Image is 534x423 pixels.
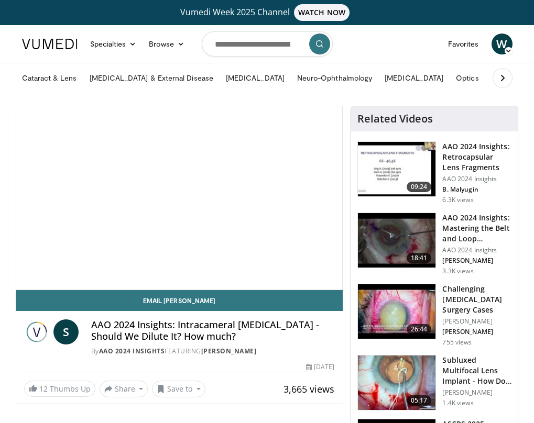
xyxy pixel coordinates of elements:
p: [PERSON_NAME] [442,317,511,326]
div: By FEATURING [91,347,335,356]
h3: Challenging [MEDICAL_DATA] Surgery Cases [442,284,511,315]
button: Share [100,381,148,397]
button: Save to [152,381,205,397]
a: AAO 2024 Insights [99,347,165,355]
a: Vumedi Week 2025 ChannelWATCH NOW [16,4,519,21]
h3: AAO 2024 Insights: Retrocapsular Lens Fragments [442,141,511,173]
a: 05:17 Subluxed Multifocal Lens Implant - How Do We Fix It? [PERSON_NAME] 1.4K views [357,355,511,410]
span: 09:24 [407,182,432,192]
input: Search topics, interventions [202,31,333,57]
a: [MEDICAL_DATA] [220,68,291,88]
h3: AAO 2024 Insights: Mastering the Belt and Loop Technique [442,213,511,244]
a: W [492,34,513,54]
h4: AAO 2024 Insights: Intracameral [MEDICAL_DATA] - Should We Dilute It? How much? [91,319,335,342]
p: B. Malyugin [442,185,511,194]
h4: Related Videos [357,113,433,125]
a: 18:41 AAO 2024 Insights: Mastering the Belt and Loop Technique AAO 2024 Insights [PERSON_NAME] 3.... [357,213,511,275]
a: Neuro-Ophthalmology [291,68,378,88]
a: 09:24 AAO 2024 Insights: Retrocapsular Lens Fragments AAO 2024 Insights B. Malyugin 6.3K views [357,141,511,204]
span: 12 [39,384,48,394]
img: 3fc25be6-574f-41c0-96b9-b0d00904b018.150x105_q85_crop-smart_upscale.jpg [358,355,435,410]
a: Cataract & Lens [16,68,83,88]
a: Specialties [84,34,143,54]
p: AAO 2024 Insights [442,175,511,183]
a: Favorites [442,34,485,54]
img: 05a6f048-9eed-46a7-93e1-844e43fc910c.150x105_q85_crop-smart_upscale.jpg [358,284,435,339]
a: Email [PERSON_NAME] [16,290,343,311]
p: 755 views [442,338,472,347]
span: 18:41 [407,253,432,263]
a: 26:44 Challenging [MEDICAL_DATA] Surgery Cases [PERSON_NAME] [PERSON_NAME] 755 views [357,284,511,347]
div: [DATE] [306,362,334,372]
span: WATCH NOW [294,4,350,21]
p: 1.4K views [442,399,473,407]
span: 26:44 [407,324,432,335]
a: 12 Thumbs Up [24,381,95,397]
a: [PERSON_NAME] [201,347,257,355]
a: S [53,319,79,344]
video-js: Video Player [16,106,343,290]
span: 3,665 views [284,383,334,395]
img: AAO 2024 Insights [24,319,49,344]
p: 6.3K views [442,196,473,204]
img: VuMedi Logo [22,39,78,49]
a: [MEDICAL_DATA] & External Disease [83,68,220,88]
img: 22a3a3a3-03de-4b31-bd81-a17540334f4a.150x105_q85_crop-smart_upscale.jpg [358,213,435,268]
span: 05:17 [407,395,432,406]
p: AAO 2024 Insights [442,246,511,254]
p: 3.3K views [442,267,473,275]
p: [PERSON_NAME] [442,328,511,336]
a: Browse [143,34,191,54]
p: [PERSON_NAME] [442,388,511,397]
p: [PERSON_NAME] [442,257,511,265]
a: [MEDICAL_DATA] [378,68,450,88]
a: Optics [450,68,485,88]
img: 01f52a5c-6a53-4eb2-8a1d-dad0d168ea80.150x105_q85_crop-smart_upscale.jpg [358,142,435,196]
h3: Subluxed Multifocal Lens Implant - How Do We Fix It? [442,355,511,386]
